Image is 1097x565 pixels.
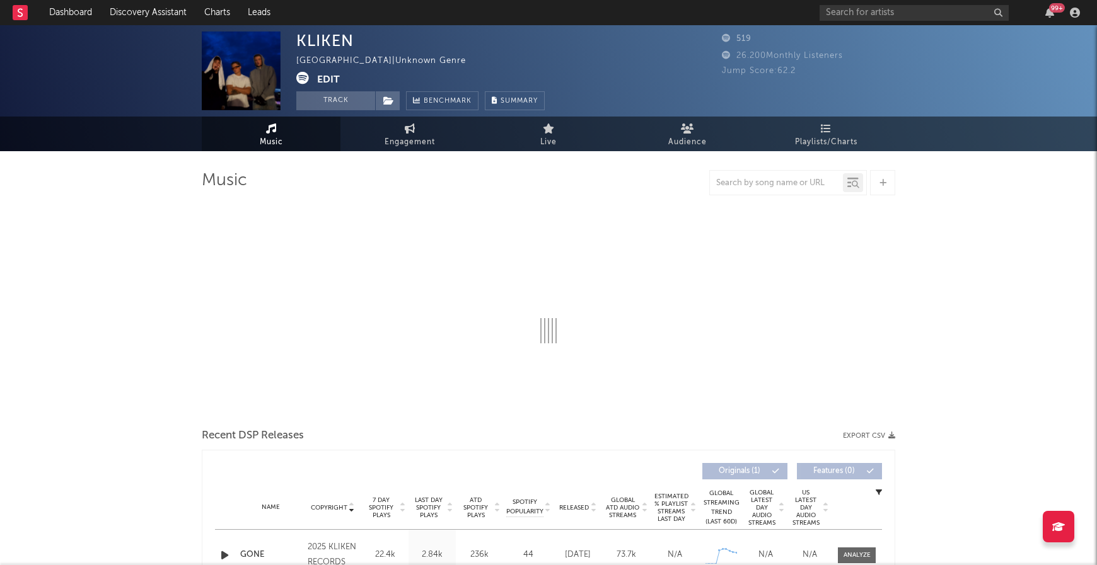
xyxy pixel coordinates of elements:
div: 73.7k [605,549,647,561]
button: Track [296,91,375,110]
span: Music [260,135,283,150]
span: 7 Day Spotify Plays [364,496,398,519]
a: Engagement [340,117,479,151]
div: [GEOGRAPHIC_DATA] | Unknown Genre [296,54,480,69]
span: US Latest Day Audio Streams [791,489,821,527]
button: Features(0) [797,463,882,479]
span: Recent DSP Releases [202,428,304,443]
div: 22.4k [364,549,405,561]
a: Playlists/Charts [757,117,895,151]
div: Name [240,503,301,512]
button: Summary [485,91,545,110]
a: Benchmark [406,91,479,110]
span: Copyright [311,504,347,511]
span: Summary [501,98,538,105]
span: Estimated % Playlist Streams Last Day [654,493,688,523]
div: N/A [791,549,828,561]
div: KLIKEN [296,31,354,50]
button: 99+ [1045,8,1054,18]
div: 99 + [1049,3,1065,13]
span: Last Day Spotify Plays [412,496,445,519]
span: Originals ( 1 ) [711,467,769,475]
div: N/A [654,549,696,561]
span: Spotify Popularity [506,498,543,516]
div: 44 [506,549,550,561]
span: Audience [668,135,707,150]
input: Search by song name or URL [710,178,843,188]
span: Global Latest Day Audio Streams [746,489,777,527]
span: Features ( 0 ) [805,467,863,475]
div: Global Streaming Trend (Last 60D) [702,489,740,527]
div: 2.84k [412,549,453,561]
span: Released [559,504,589,511]
a: Music [202,117,340,151]
span: 519 [722,35,752,43]
input: Search for artists [820,5,1009,21]
span: Global ATD Audio Streams [605,496,640,519]
a: Audience [618,117,757,151]
a: Live [479,117,618,151]
button: Edit [317,72,340,88]
div: N/A [746,549,784,561]
a: GONE [240,549,301,561]
span: Playlists/Charts [795,135,857,150]
div: [DATE] [557,549,599,561]
span: Engagement [385,135,435,150]
button: Originals(1) [702,463,787,479]
span: Jump Score: 62.2 [722,67,796,75]
div: 236k [459,549,500,561]
span: 26.200 Monthly Listeners [722,52,843,60]
button: Export CSV [843,432,895,440]
span: Benchmark [424,94,472,109]
span: Live [540,135,557,150]
span: ATD Spotify Plays [459,496,492,519]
